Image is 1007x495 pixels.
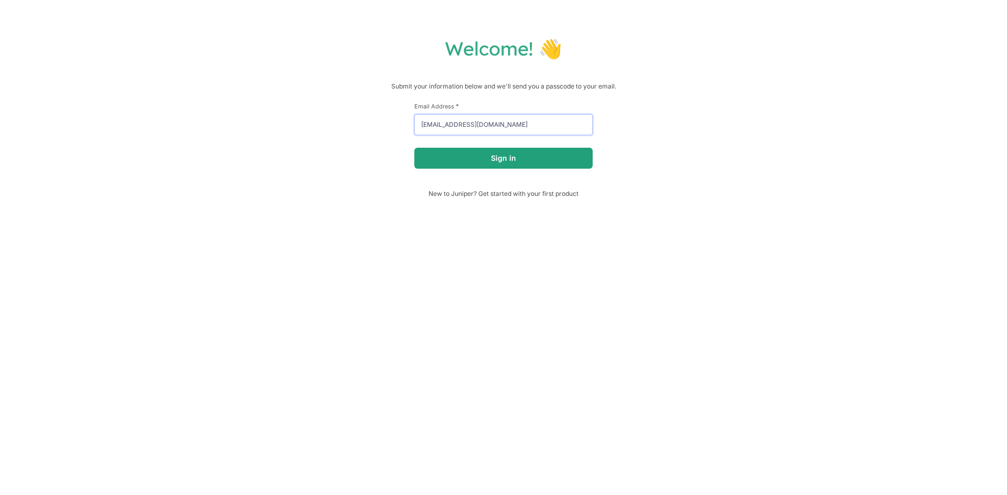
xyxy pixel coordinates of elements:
[414,102,593,110] label: Email Address
[10,81,997,92] p: Submit your information below and we'll send you a passcode to your email.
[414,114,593,135] input: email@example.com
[10,37,997,60] h1: Welcome! 👋
[414,190,593,197] span: New to Juniper? Get started with your first product
[456,102,459,110] span: This field is required.
[414,148,593,169] button: Sign in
